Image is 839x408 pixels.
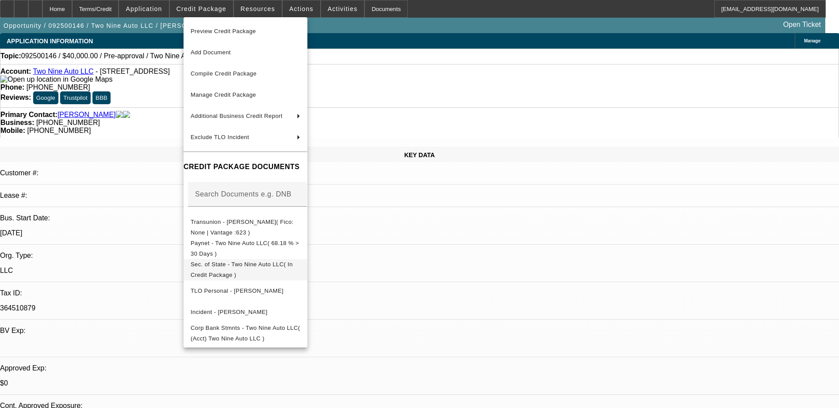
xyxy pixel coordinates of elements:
[184,259,307,280] button: Sec. of State - Two Nine Auto LLC( In Credit Package )
[191,70,257,77] span: Compile Credit Package
[191,49,231,56] span: Add Document
[184,302,307,323] button: Incident - Davis, Damian
[184,217,307,238] button: Transunion - Davis, Damian( Fico: None | Vantage :623 )
[191,91,256,98] span: Manage Credit Package
[191,113,283,119] span: Additional Business Credit Report
[184,238,307,259] button: Paynet - Two Nine Auto LLC( 68.18 % > 30 Days )
[191,309,268,315] span: Incident - [PERSON_NAME]
[184,323,307,344] button: Corp Bank Stmnts - Two Nine Auto LLC( (Acct) Two Nine Auto LLC )
[184,280,307,302] button: TLO Personal - Davis, Damian
[191,28,256,34] span: Preview Credit Package
[191,287,283,294] span: TLO Personal - [PERSON_NAME]
[191,325,300,342] span: Corp Bank Stmnts - Two Nine Auto LLC( (Acct) Two Nine Auto LLC )
[195,190,291,198] mat-label: Search Documents e.g. DNB
[191,240,299,257] span: Paynet - Two Nine Auto LLC( 68.18 % > 30 Days )
[191,219,294,236] span: Transunion - [PERSON_NAME]( Fico: None | Vantage :623 )
[191,261,293,278] span: Sec. of State - Two Nine Auto LLC( In Credit Package )
[191,134,249,140] span: Exclude TLO Incident
[184,162,307,172] h4: CREDIT PACKAGE DOCUMENTS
